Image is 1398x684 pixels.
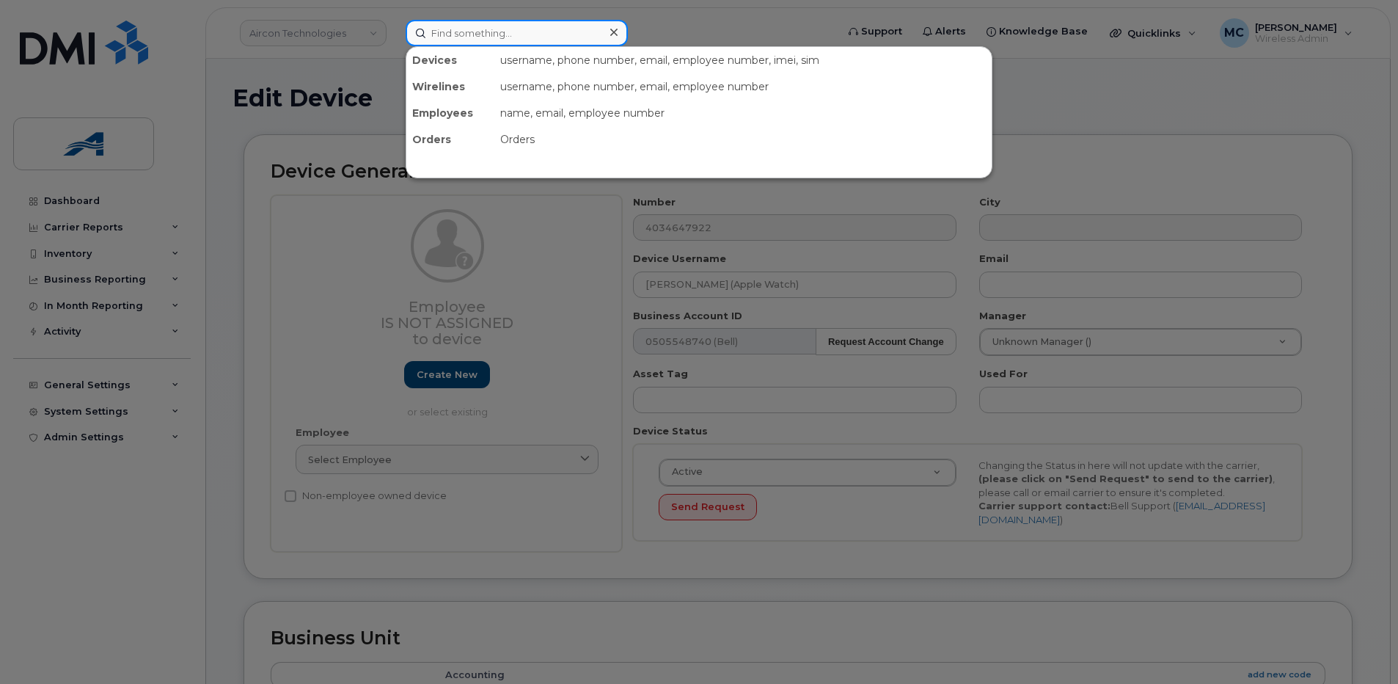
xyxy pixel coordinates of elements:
div: username, phone number, email, employee number, imei, sim [494,47,992,73]
div: Orders [494,126,992,153]
div: Devices [406,47,494,73]
div: Wirelines [406,73,494,100]
div: username, phone number, email, employee number [494,73,992,100]
div: name, email, employee number [494,100,992,126]
div: Orders [406,126,494,153]
div: Employees [406,100,494,126]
